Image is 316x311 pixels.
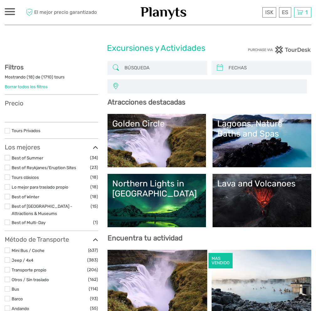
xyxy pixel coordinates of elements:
a: Tours clásicos [12,175,39,180]
a: Bus [12,287,19,292]
span: (1) [93,219,98,226]
span: El mejor precio garantizado [24,7,97,18]
a: Mini Bus / Coche [12,248,45,253]
div: Golden Circle [112,119,202,129]
span: (18) [90,174,98,181]
a: Best of [GEOGRAPHIC_DATA] - Attractions & Museums [12,204,72,216]
span: 1 [304,9,308,15]
a: Best of Multi-Day [12,220,45,225]
a: Lo mejor para traslado propio [12,185,68,190]
a: Tours Privados [12,128,40,133]
span: (34) [90,154,98,161]
div: Mostrando ( ) de ( ) tours [5,74,98,84]
span: (23) [90,164,98,171]
span: (162) [88,276,98,283]
a: Best of Reykjanes/Eruption Sites [12,165,76,170]
input: BÚSQUEDA [122,62,204,73]
a: Best of Summer [12,155,43,160]
div: Lava and Volcanoes [217,179,307,189]
h1: Excursiones y Actividades [107,43,209,53]
b: Atracciones destacadas [108,98,185,106]
strong: Filtros [5,63,24,71]
span: (114) [89,285,98,292]
span: (206) [87,266,98,273]
img: 1453-555b4ac7-172b-4ae9-927d-298d0724a4f4_logo_small.jpg [140,5,187,20]
a: Otros / Sin traslado [12,277,49,282]
h3: Método de Transporte [5,236,98,243]
span: (18) [90,193,98,200]
div: MAS VENDIDO [208,253,233,269]
a: Northern Lights in [GEOGRAPHIC_DATA] [112,179,202,223]
div: ES [279,7,291,18]
a: Transporte propio [12,267,46,272]
a: Golden Circle [112,119,202,163]
span: (18) [90,183,98,190]
span: (15) [91,203,98,210]
h3: Los mejores [5,143,98,151]
a: Lava and Volcanoes [217,179,307,223]
img: PurchaseViaTourDesk.png [248,46,311,54]
span: (383) [87,256,98,264]
a: Best of Winter [12,194,39,199]
a: Andando [12,306,29,311]
label: 18 [28,74,33,80]
div: Lagoons, Nature Baths and Spas [217,119,307,139]
a: Barco [12,296,23,301]
label: 1710 [43,74,52,80]
a: Borrar todos los filtros [5,84,48,89]
span: (637) [88,247,98,254]
h3: Precio [5,99,98,107]
span: ISK [265,9,273,15]
span: (93) [90,295,98,302]
b: Encuentra tu actividad [108,234,182,242]
div: Northern Lights in [GEOGRAPHIC_DATA] [112,179,202,199]
a: Lagoons, Nature Baths and Spas [217,119,307,163]
input: FECHAS [226,62,308,73]
a: Jeep / 4x4 [12,258,33,263]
